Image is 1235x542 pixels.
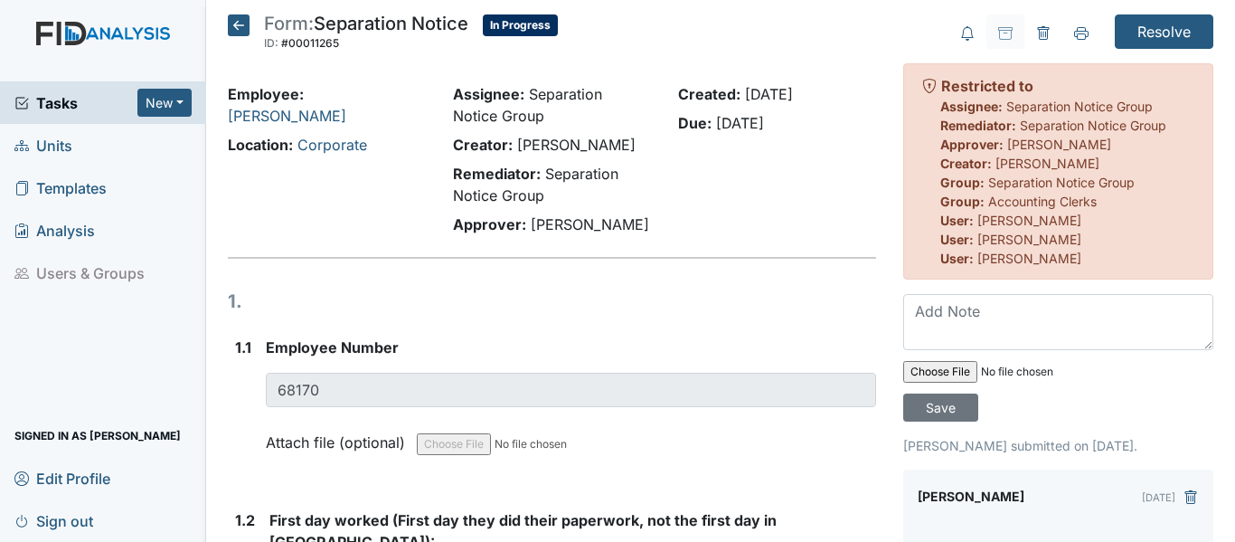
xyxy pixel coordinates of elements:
[453,85,524,103] strong: Assignee:
[297,136,367,154] a: Corporate
[940,99,1003,114] strong: Assignee:
[483,14,558,36] span: In Progress
[14,464,110,492] span: Edit Profile
[988,194,1097,209] span: Accounting Clerks
[14,422,181,450] span: Signed in as [PERSON_NAME]
[14,507,93,535] span: Sign out
[977,251,1081,266] span: [PERSON_NAME]
[228,107,346,125] a: [PERSON_NAME]
[940,118,1016,133] strong: Remediator:
[14,131,72,159] span: Units
[453,136,513,154] strong: Creator:
[235,509,255,531] label: 1.2
[745,85,793,103] span: [DATE]
[977,232,1081,247] span: [PERSON_NAME]
[228,288,876,315] h1: 1.
[940,194,985,209] strong: Group:
[988,175,1135,190] span: Separation Notice Group
[940,175,985,190] strong: Group:
[678,114,712,132] strong: Due:
[281,36,339,50] span: #00011265
[1115,14,1213,49] input: Resolve
[918,484,1024,509] label: [PERSON_NAME]
[940,156,992,171] strong: Creator:
[1006,99,1153,114] span: Separation Notice Group
[517,136,636,154] span: [PERSON_NAME]
[903,436,1213,455] p: [PERSON_NAME] submitted on [DATE].
[453,165,541,183] strong: Remediator:
[228,85,304,103] strong: Employee:
[716,114,764,132] span: [DATE]
[235,337,251,358] label: 1.1
[903,394,978,422] input: Save
[264,13,314,34] span: Form:
[941,77,1033,95] strong: Restricted to
[14,216,95,244] span: Analysis
[940,251,974,266] strong: User:
[14,174,107,202] span: Templates
[14,92,137,114] a: Tasks
[264,14,468,54] div: Separation Notice
[940,232,974,247] strong: User:
[453,215,526,233] strong: Approver:
[940,137,1004,152] strong: Approver:
[266,338,399,357] span: Employee Number
[1142,491,1175,504] small: [DATE]
[1007,137,1111,152] span: [PERSON_NAME]
[1020,118,1166,133] span: Separation Notice Group
[940,213,974,228] strong: User:
[977,213,1081,228] span: [PERSON_NAME]
[678,85,740,103] strong: Created:
[264,36,278,50] span: ID:
[531,215,649,233] span: [PERSON_NAME]
[266,422,412,453] label: Attach file (optional)
[995,156,1099,171] span: [PERSON_NAME]
[137,89,192,117] button: New
[228,136,293,154] strong: Location:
